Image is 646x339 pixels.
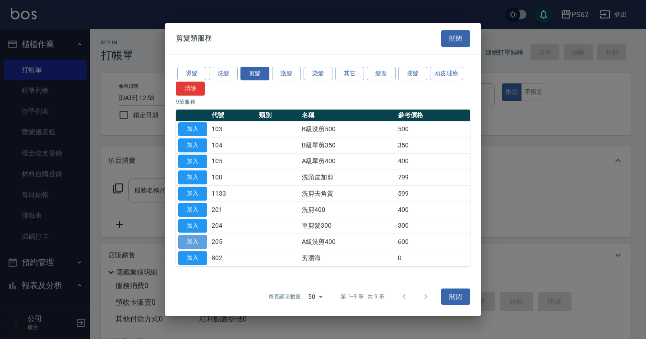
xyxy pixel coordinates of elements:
[300,169,396,186] td: 洗頭皮加剪
[396,186,470,202] td: 599
[300,250,396,266] td: 剪瀏海
[209,153,257,169] td: 105
[209,186,257,202] td: 1133
[178,170,207,184] button: 加入
[396,218,470,234] td: 300
[176,34,212,43] span: 剪髮類服務
[257,110,300,121] th: 類別
[300,218,396,234] td: 單剪髮300
[396,137,470,153] td: 350
[300,121,396,137] td: B級洗剪500
[341,293,384,301] p: 第 1–9 筆 共 9 筆
[209,137,257,153] td: 104
[304,67,332,81] button: 染髮
[209,202,257,218] td: 201
[209,121,257,137] td: 103
[178,138,207,152] button: 加入
[300,137,396,153] td: B級單剪350
[178,219,207,233] button: 加入
[430,67,463,81] button: 頭皮理療
[300,202,396,218] td: 洗剪400
[209,218,257,234] td: 204
[396,121,470,137] td: 500
[300,186,396,202] td: 洗剪去角質
[209,110,257,121] th: 代號
[398,67,427,81] button: 接髮
[209,67,238,81] button: 洗髮
[305,284,326,309] div: 50
[367,67,396,81] button: 髮卷
[176,98,470,106] p: 9 筆服務
[209,169,257,186] td: 108
[272,67,301,81] button: 護髮
[396,169,470,186] td: 799
[209,234,257,250] td: 205
[178,155,207,169] button: 加入
[178,235,207,249] button: 加入
[176,82,205,96] button: 清除
[209,250,257,266] td: 802
[396,153,470,169] td: 400
[441,289,470,305] button: 關閉
[396,250,470,266] td: 0
[396,202,470,218] td: 400
[300,110,396,121] th: 名稱
[178,187,207,201] button: 加入
[335,67,364,81] button: 其它
[178,203,207,217] button: 加入
[300,234,396,250] td: A級洗剪400
[268,293,301,301] p: 每頁顯示數量
[300,153,396,169] td: A級單剪400
[441,30,470,47] button: 關閉
[177,67,206,81] button: 燙髮
[178,122,207,136] button: 加入
[396,234,470,250] td: 600
[178,251,207,265] button: 加入
[240,67,269,81] button: 剪髮
[396,110,470,121] th: 參考價格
